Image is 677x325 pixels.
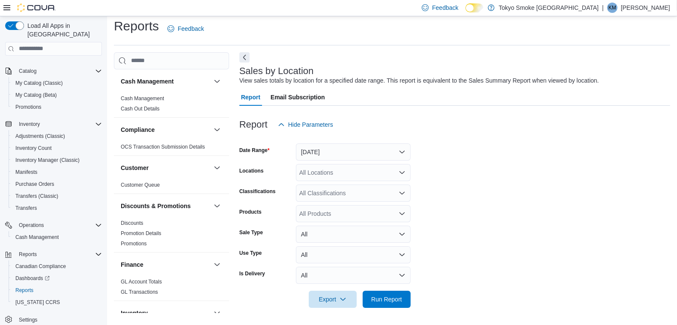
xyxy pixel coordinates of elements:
a: Dashboards [9,272,105,284]
span: Transfers [12,203,102,213]
span: Inventory [19,121,40,128]
label: Use Type [239,250,262,256]
a: Dashboards [12,273,53,283]
span: Catalog [19,68,36,75]
span: Operations [19,222,44,229]
button: Promotions [9,101,105,113]
span: Hide Parameters [288,120,333,129]
span: Manifests [15,169,37,176]
span: My Catalog (Classic) [12,78,102,88]
a: Purchase Orders [12,179,58,189]
button: Inventory [212,308,222,318]
a: Settings [15,315,41,325]
button: Inventory [15,119,43,129]
button: Cash Management [212,76,222,86]
span: Promotion Details [121,230,161,237]
a: My Catalog (Classic) [12,78,66,88]
button: Discounts & Promotions [121,202,210,210]
span: Dashboards [15,275,50,282]
span: Settings [19,316,37,323]
h3: Customer [121,164,149,172]
button: My Catalog (Classic) [9,77,105,89]
button: Reports [2,248,105,260]
button: Manifests [9,166,105,178]
button: Discounts & Promotions [212,201,222,211]
div: Compliance [114,142,229,155]
h3: Sales by Location [239,66,314,76]
button: My Catalog (Beta) [9,89,105,101]
button: Adjustments (Classic) [9,130,105,142]
a: Promotions [121,241,147,247]
a: Cash Management [121,95,164,101]
input: Dark Mode [465,3,483,12]
span: My Catalog (Beta) [12,90,102,100]
span: GL Account Totals [121,278,162,285]
button: Operations [15,220,48,230]
label: Is Delivery [239,270,265,277]
h1: Reports [114,18,159,35]
a: OCS Transaction Submission Details [121,144,205,150]
a: Discounts [121,220,143,226]
span: Catalog [15,66,102,76]
span: My Catalog (Beta) [15,92,57,98]
a: Transfers (Classic) [12,191,62,201]
p: | [602,3,604,13]
span: Cash Management [15,234,59,241]
button: Inventory Manager (Classic) [9,154,105,166]
span: Canadian Compliance [15,263,66,270]
button: Operations [2,219,105,231]
a: Promotion Details [121,230,161,236]
div: Kory McNabb [607,3,617,13]
div: View sales totals by location for a specified date range. This report is equivalent to the Sales ... [239,76,599,85]
span: Manifests [12,167,102,177]
h3: Cash Management [121,77,174,86]
button: Reports [9,284,105,296]
span: Feedback [432,3,458,12]
span: Inventory Count [12,143,102,153]
span: Operations [15,220,102,230]
a: Cash Out Details [121,106,160,112]
span: Reports [15,287,33,294]
a: [US_STATE] CCRS [12,297,63,307]
a: GL Account Totals [121,279,162,285]
span: Inventory [15,119,102,129]
a: Canadian Compliance [12,261,69,271]
a: My Catalog (Beta) [12,90,60,100]
button: All [296,267,411,284]
button: Transfers (Classic) [9,190,105,202]
a: Inventory Count [12,143,55,153]
span: Adjustments (Classic) [12,131,102,141]
h3: Finance [121,260,143,269]
span: Inventory Manager (Classic) [12,155,102,165]
span: Washington CCRS [12,297,102,307]
span: GL Transactions [121,289,158,295]
label: Products [239,209,262,215]
img: Cova [17,3,56,12]
button: Catalog [2,65,105,77]
button: Reports [15,249,40,259]
span: Export [314,291,352,308]
span: Promotions [12,102,102,112]
button: Inventory Count [9,142,105,154]
span: Email Subscription [271,89,325,106]
span: Feedback [178,24,204,33]
button: Catalog [15,66,40,76]
a: Transfers [12,203,40,213]
p: [PERSON_NAME] [621,3,670,13]
span: Load All Apps in [GEOGRAPHIC_DATA] [24,21,102,39]
span: Inventory Count [15,145,52,152]
button: All [296,246,411,263]
button: Canadian Compliance [9,260,105,272]
h3: Report [239,119,268,130]
button: Run Report [363,291,411,308]
button: Customer [121,164,210,172]
button: [US_STATE] CCRS [9,296,105,308]
span: Cash Out Details [121,105,160,112]
button: Compliance [121,125,210,134]
span: Inventory Manager (Classic) [15,157,80,164]
a: Inventory Manager (Classic) [12,155,83,165]
span: Reports [15,249,102,259]
a: Promotions [12,102,45,112]
span: Run Report [371,295,402,304]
